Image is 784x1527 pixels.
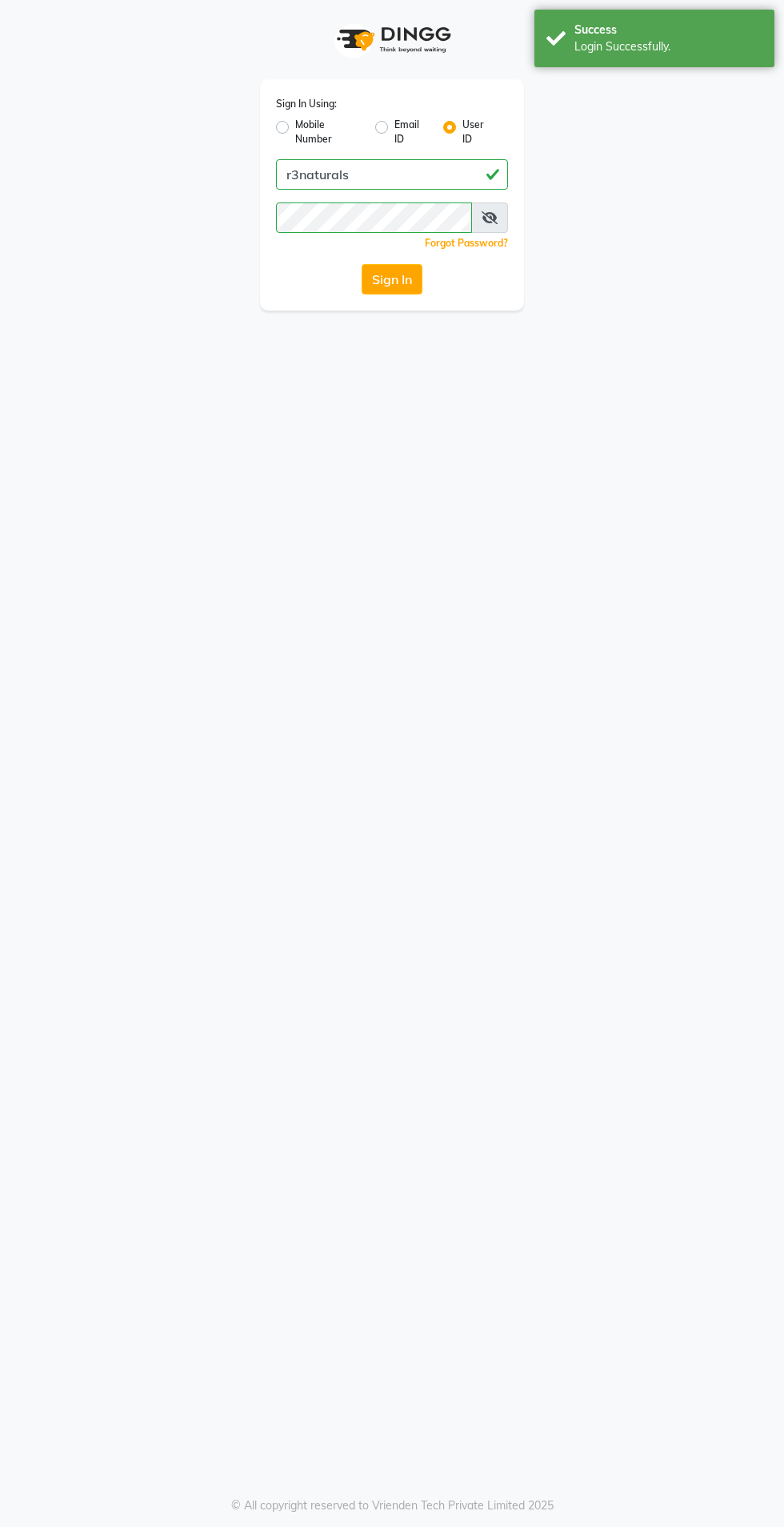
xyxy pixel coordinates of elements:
button: Sign In [362,264,422,295]
div: Login Successfully. [574,38,762,55]
a: Forgot Password? [425,237,508,249]
label: Email ID [394,118,430,146]
div: Success [574,22,762,38]
input: Username [276,159,508,190]
input: Username [276,202,472,233]
label: User ID [462,118,495,146]
label: Sign In Using: [276,97,337,111]
label: Mobile Number [295,118,362,146]
img: logo1.svg [328,16,456,63]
